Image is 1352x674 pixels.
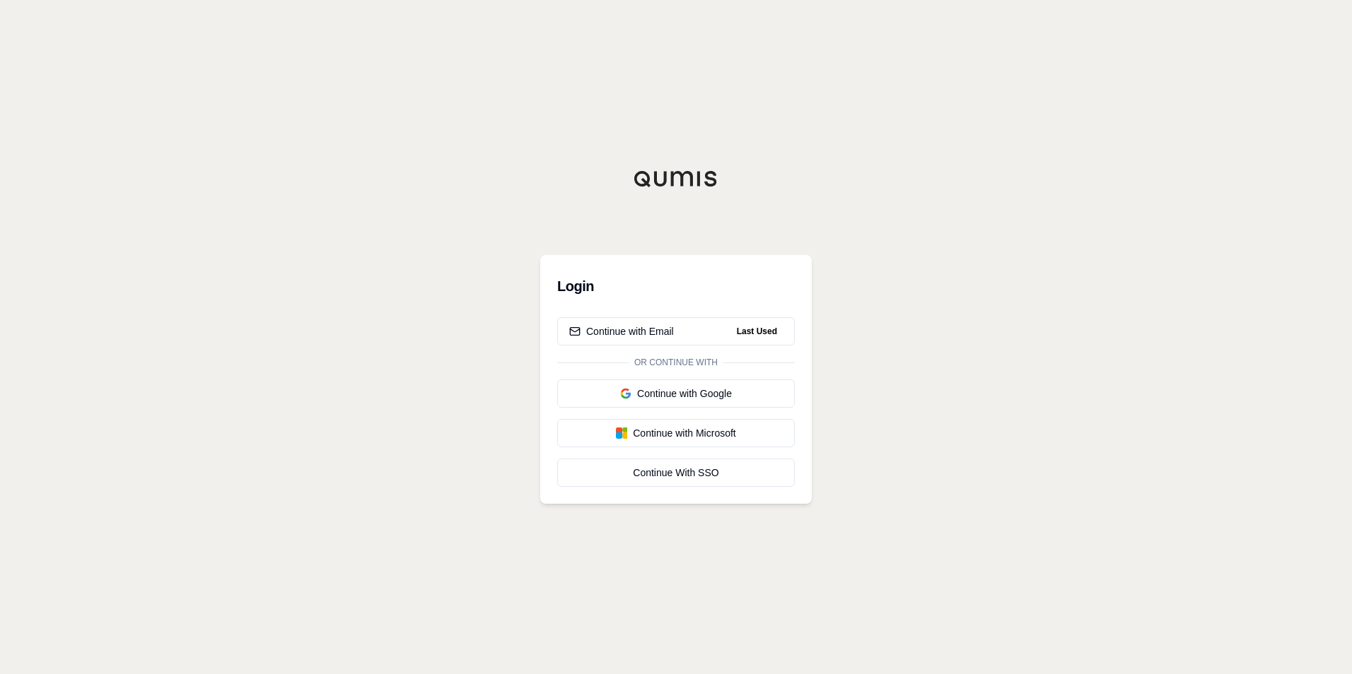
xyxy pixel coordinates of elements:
button: Continue with Microsoft [557,419,795,447]
img: Qumis [634,170,718,187]
span: Or continue with [629,357,723,368]
div: Continue with Microsoft [569,426,783,440]
button: Continue with Google [557,379,795,408]
a: Continue With SSO [557,459,795,487]
div: Continue with Email [569,324,674,338]
button: Continue with EmailLast Used [557,317,795,345]
h3: Login [557,272,795,300]
div: Continue With SSO [569,466,783,480]
div: Continue with Google [569,386,783,401]
span: Last Used [731,323,783,340]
